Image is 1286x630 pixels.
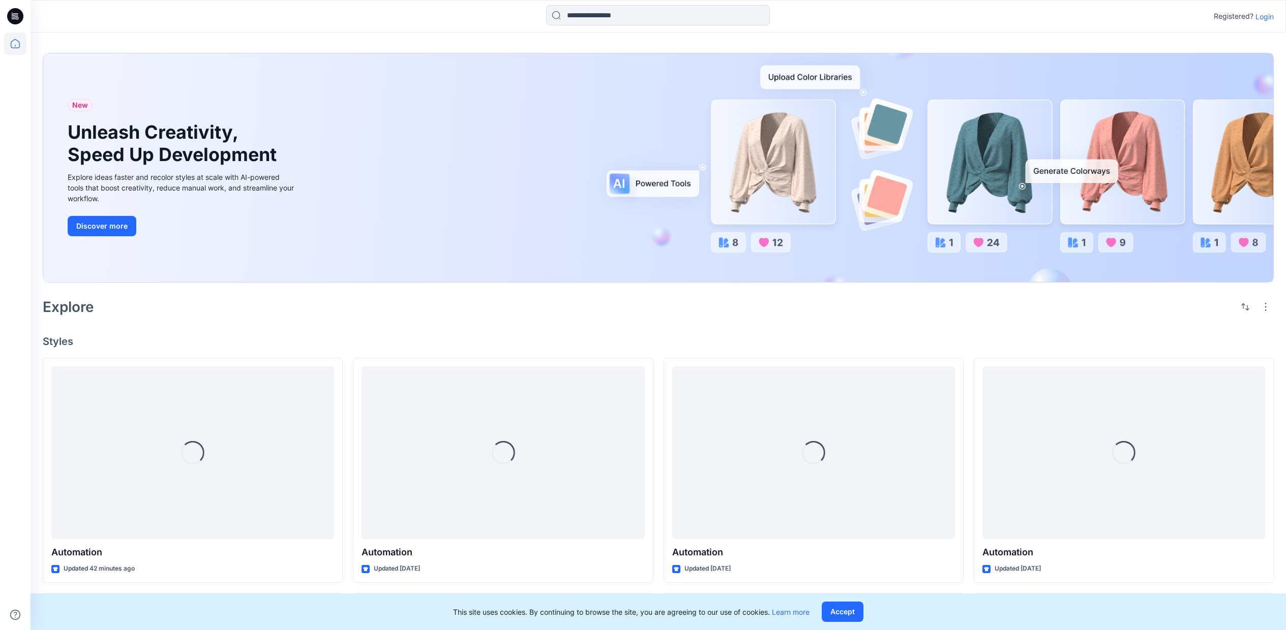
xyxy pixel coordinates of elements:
h1: Unleash Creativity, Speed Up Development [68,121,281,165]
button: Accept [822,602,863,622]
p: Automation [51,545,334,559]
p: Automation [362,545,644,559]
a: Learn more [772,608,810,616]
h2: Explore [43,299,94,315]
p: Updated 42 minutes ago [64,563,135,574]
p: This site uses cookies. By continuing to browse the site, you are agreeing to our use of cookies. [453,607,810,617]
p: Registered? [1214,10,1253,22]
button: Discover more [68,216,136,236]
h4: Styles [43,335,1274,348]
p: Updated [DATE] [684,563,731,574]
p: Updated [DATE] [995,563,1041,574]
span: New [72,99,88,111]
a: Discover more [68,216,296,236]
p: Login [1255,11,1274,22]
p: Automation [672,545,955,559]
p: Updated [DATE] [374,563,420,574]
p: Automation [982,545,1265,559]
div: Explore ideas faster and recolor styles at scale with AI-powered tools that boost creativity, red... [68,172,296,204]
